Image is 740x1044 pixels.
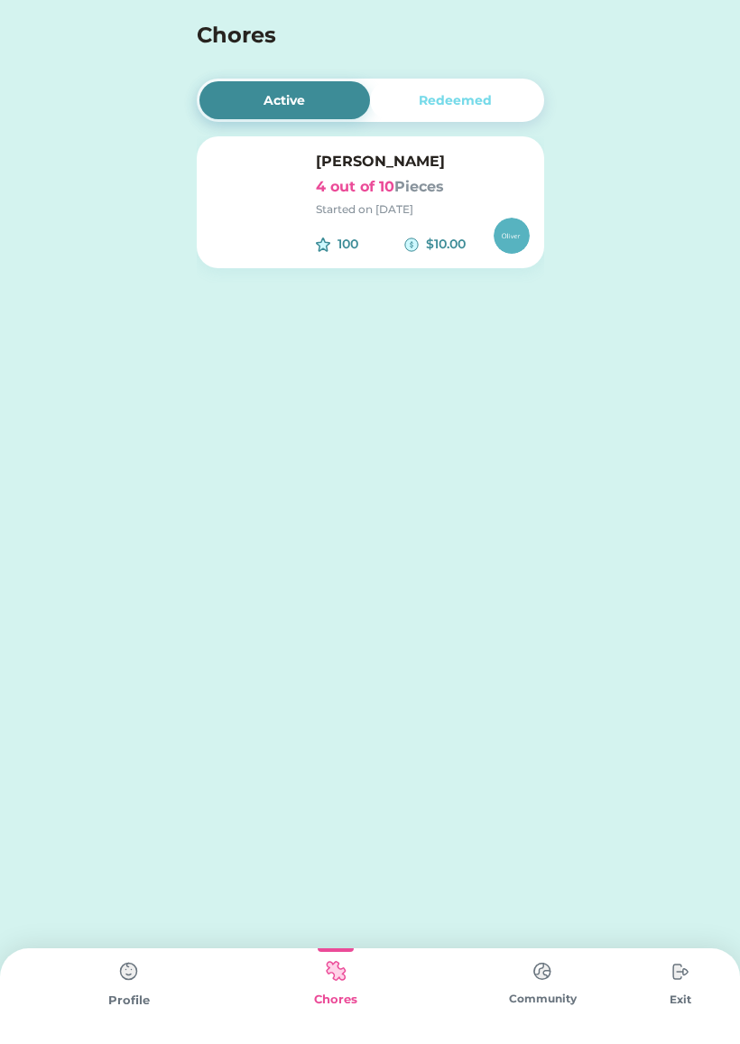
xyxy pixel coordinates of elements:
[662,954,698,990] img: type%3Dchores%2C%20state%3Ddefault.svg
[316,238,330,252] img: interface-favorite-star--reward-rating-rate-social-star-media-favorite-like-stars.svg
[426,235,494,254] div: $10.00
[318,954,354,989] img: type%3Dkids%2C%20state%3Dselected.svg
[111,954,147,990] img: type%3Dchores%2C%20state%3Ddefault.svg
[524,954,560,989] img: type%3Dchores%2C%20state%3Ddefault.svg
[25,992,232,1010] div: Profile
[419,91,492,110] div: Redeemed
[338,235,405,254] div: 100
[232,991,439,1009] div: Chores
[316,201,530,218] div: Started on [DATE]
[197,19,495,51] h4: Chores
[439,991,646,1007] div: Community
[264,91,305,110] div: Active
[316,176,530,198] h6: 4 out of 10
[316,151,530,172] h6: [PERSON_NAME]
[646,992,715,1008] div: Exit
[211,151,301,241] img: yH5BAEAAAAALAAAAAABAAEAAAIBRAA7
[404,238,419,252] img: money-cash-dollar-coin--accounting-billing-payment-cash-coin-currency-money-finance.svg
[394,178,444,195] font: Pieces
